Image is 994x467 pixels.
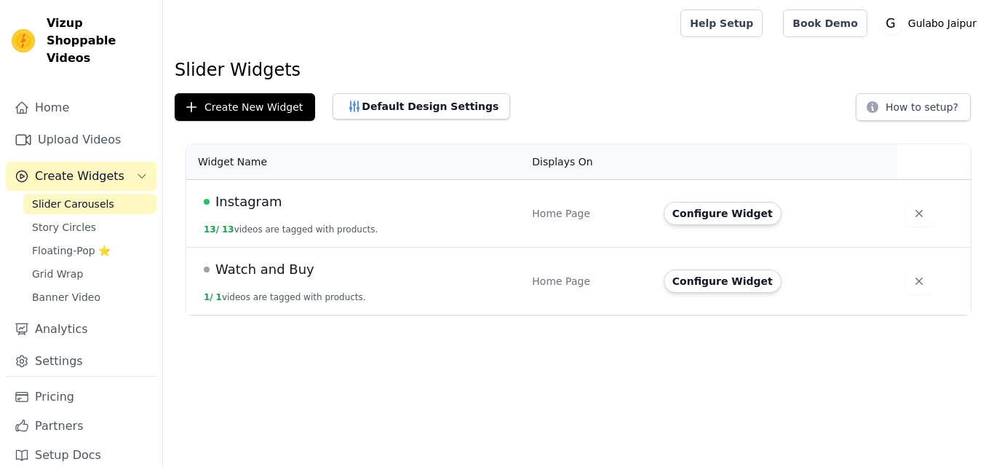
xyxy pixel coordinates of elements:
[35,168,124,185] span: Create Widgets
[23,194,156,214] a: Slider Carousels
[23,287,156,307] a: Banner Video
[32,197,114,211] span: Slider Carousels
[856,103,971,117] a: How to setup?
[204,224,378,235] button: 13/ 13videos are tagged with products.
[886,16,895,31] text: G
[783,9,867,37] a: Book Demo
[204,224,219,235] span: 13 /
[204,267,210,272] span: Draft Status
[23,264,156,284] a: Grid Wrap
[664,202,782,225] button: Configure Widget
[6,382,156,412] a: Pricing
[12,29,35,52] img: Vizup
[47,15,151,67] span: Vizup Shoppable Videos
[6,125,156,154] a: Upload Videos
[906,200,932,227] button: Delete widget
[6,412,156,441] a: Partners
[215,192,282,212] span: Instagram
[216,292,222,302] span: 1
[32,267,83,281] span: Grid Wrap
[23,240,156,261] a: Floating-Pop ⭐
[906,268,932,294] button: Delete widget
[6,347,156,376] a: Settings
[32,220,96,235] span: Story Circles
[664,270,782,293] button: Configure Widget
[879,10,982,36] button: G Gulabo Jaipur
[532,274,645,289] div: Home Page
[6,315,156,344] a: Analytics
[222,224,234,235] span: 13
[32,290,100,305] span: Banner Video
[204,292,213,302] span: 1 /
[23,217,156,238] a: Story Circles
[186,144,523,180] th: Widget Name
[902,10,982,36] p: Gulabo Jaipur
[32,243,111,258] span: Floating-Pop ⭐
[175,58,982,82] h1: Slider Widgets
[215,259,314,280] span: Watch and Buy
[680,9,763,37] a: Help Setup
[856,93,971,121] button: How to setup?
[6,93,156,122] a: Home
[6,162,156,191] button: Create Widgets
[333,93,510,119] button: Default Design Settings
[175,93,315,121] button: Create New Widget
[532,206,645,221] div: Home Page
[204,291,366,303] button: 1/ 1videos are tagged with products.
[523,144,654,180] th: Displays On
[204,199,210,205] span: Live Published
